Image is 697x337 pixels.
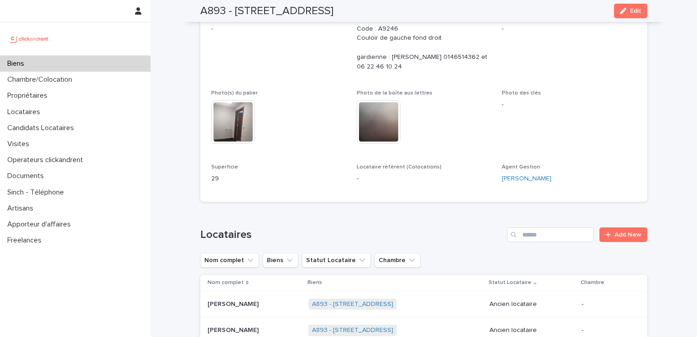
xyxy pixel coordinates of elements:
p: Code : A9246 Couloir de gauche fond droit gardienne : [PERSON_NAME] 0146514362 et 06 22 46 10 24 [357,24,491,72]
span: Agent Gestion [502,164,540,170]
p: Ancien locataire [489,300,574,308]
p: - [582,326,633,334]
p: Biens [307,278,322,288]
p: [PERSON_NAME] [208,299,260,308]
a: A893 - [STREET_ADDRESS] [312,300,393,308]
span: Photo(s) du palier [211,90,258,96]
p: Visites [4,140,36,148]
h2: A893 - [STREET_ADDRESS] [200,5,333,18]
p: - [502,100,636,110]
p: Ancien locataire [489,326,574,334]
p: Chambre/Colocation [4,75,79,84]
img: UCB0brd3T0yccxBKYDjQ [7,30,52,48]
p: Locataires [4,108,47,116]
button: Nom complet [200,253,259,268]
span: Photo de la boîte aux lettres [357,90,432,96]
p: - [582,300,633,308]
p: Nom complet [208,278,244,288]
p: Propriétaires [4,91,55,100]
p: Statut Locataire [489,278,531,288]
button: Edit [614,4,647,18]
p: Candidats Locataires [4,124,81,132]
span: Edit [630,8,641,14]
p: Documents [4,172,51,180]
span: Photo des clés [502,90,541,96]
button: Biens [263,253,298,268]
p: Apporteur d'affaires [4,220,78,229]
h1: Locataires [200,228,504,242]
button: Statut Locataire [302,253,371,268]
a: A893 - [STREET_ADDRESS] [312,326,393,334]
p: [PERSON_NAME] [208,325,260,334]
tr: [PERSON_NAME][PERSON_NAME] A893 - [STREET_ADDRESS] Ancien locataire- [200,291,647,317]
p: 29 [211,174,346,184]
p: Artisans [4,204,41,213]
button: Chambre [375,253,421,268]
a: [PERSON_NAME] [502,174,551,184]
a: Add New [599,227,647,242]
span: Superficie [211,164,238,170]
p: Chambre [581,278,604,288]
span: Locataire référent (Colocations) [357,164,442,170]
p: - [357,174,491,184]
p: - [211,24,346,34]
p: Biens [4,59,31,68]
p: - [502,24,636,34]
input: Search [507,227,594,242]
p: Sinch - Téléphone [4,188,71,197]
p: Operateurs clickandrent [4,156,90,164]
span: Add New [614,232,641,238]
p: Freelances [4,236,49,245]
